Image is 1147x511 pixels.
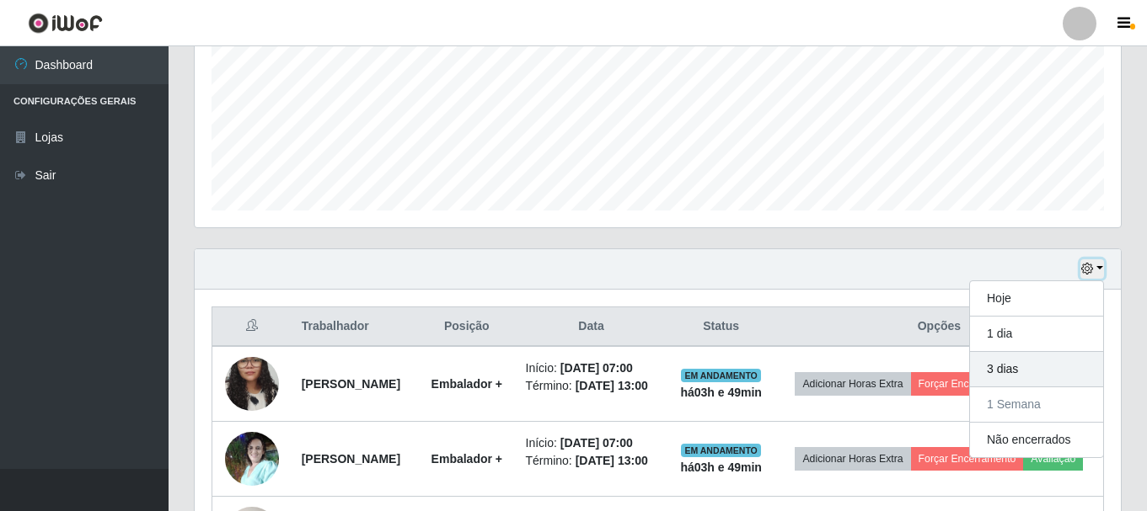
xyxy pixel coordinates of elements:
li: Término: [526,452,657,470]
button: Forçar Encerramento [911,447,1024,471]
li: Início: [526,434,657,452]
strong: Embalador + [431,377,502,391]
th: Status [667,307,775,347]
strong: Embalador + [431,452,502,466]
time: [DATE] 07:00 [560,436,633,450]
button: Forçar Encerramento [911,372,1024,396]
button: Hoje [970,281,1103,317]
th: Data [516,307,667,347]
strong: [PERSON_NAME] [302,377,400,391]
th: Opções [775,307,1104,347]
img: CoreUI Logo [28,13,103,34]
li: Início: [526,359,657,377]
th: Trabalhador [292,307,419,347]
li: Término: [526,377,657,395]
strong: há 03 h e 49 min [680,386,762,399]
time: [DATE] 13:00 [576,454,648,467]
button: Não encerrados [970,423,1103,457]
button: 3 dias [970,352,1103,387]
button: 1 Semana [970,387,1103,423]
button: Adicionar Horas Extra [795,447,910,471]
button: 1 dia [970,317,1103,352]
span: EM ANDAMENTO [681,444,761,457]
span: EM ANDAMENTO [681,369,761,382]
th: Posição [418,307,515,347]
time: [DATE] 13:00 [576,379,648,392]
button: Avaliação [1023,447,1083,471]
strong: há 03 h e 49 min [680,460,762,474]
img: 1755723022519.jpeg [225,336,279,432]
button: Adicionar Horas Extra [795,372,910,396]
img: 1755730683676.jpeg [225,432,279,486]
strong: [PERSON_NAME] [302,452,400,466]
time: [DATE] 07:00 [560,361,633,375]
